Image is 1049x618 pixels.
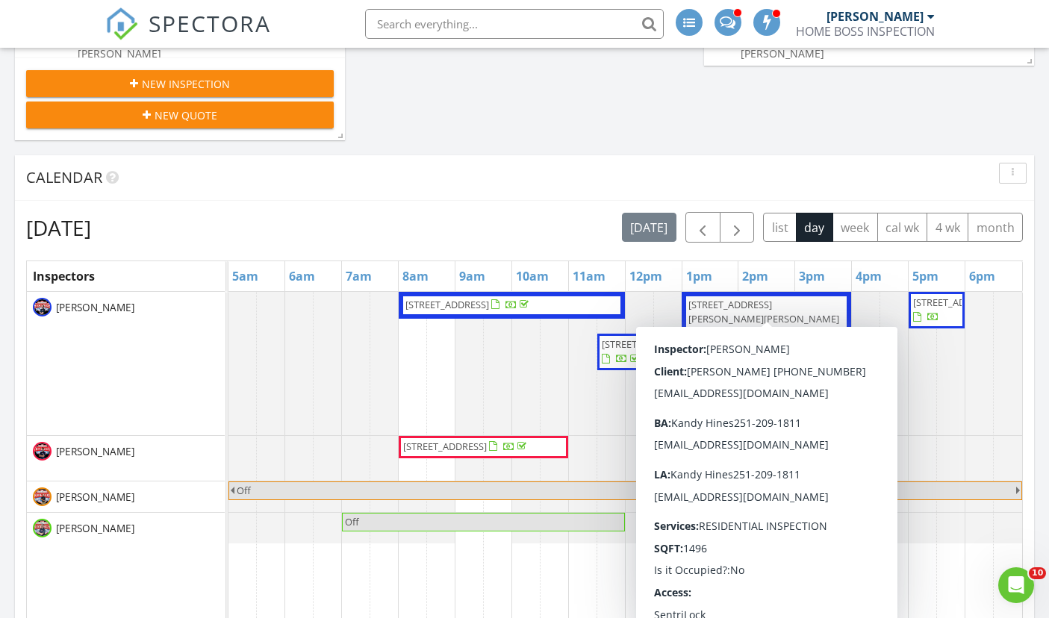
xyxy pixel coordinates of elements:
img: img_4610.jpeg [33,442,52,461]
a: 9am [455,264,489,288]
span: [PERSON_NAME] [78,46,161,60]
a: 10am [512,264,552,288]
span: [STREET_ADDRESS] [913,296,997,309]
span: [STREET_ADDRESS][PERSON_NAME][PERSON_NAME] [686,440,845,467]
span: [PERSON_NAME] [741,46,824,60]
h2: [DATE] [26,213,91,243]
span: New Inspection [142,76,230,92]
button: month [968,213,1023,242]
a: 3pm [795,264,829,288]
input: Search everything... [365,9,664,39]
a: 5pm [909,264,942,288]
img: a519ff0eb9c74dd086c7dc352d8b9e57.jpeg [33,298,52,316]
span: [PERSON_NAME] [53,490,137,505]
span: [PERSON_NAME] [53,300,137,315]
a: 6am [285,264,319,288]
img: The Best Home Inspection Software - Spectora [105,7,138,40]
a: 8am [399,264,432,288]
button: week [832,213,878,242]
a: 12pm [626,264,666,288]
div: [PERSON_NAME] [827,9,924,24]
span: Calendar [26,167,102,187]
a: SPECTORA [105,20,271,51]
button: day [796,213,833,242]
iframe: Intercom live chat [998,567,1034,603]
img: 3c7ea4e512f6463a9a2ffa76355a5198.jpeg [33,519,52,537]
a: 6pm [965,264,999,288]
div: HOME BOSS INSPECTION [796,24,935,39]
a: 11am [569,264,609,288]
button: 4 wk [927,213,968,242]
span: [STREET_ADDRESS] [658,516,741,530]
span: [STREET_ADDRESS] [405,298,489,311]
span: Off [345,515,359,528]
button: Previous day [685,212,720,243]
span: [PERSON_NAME] [53,444,137,459]
button: list [763,213,797,242]
button: [DATE] [622,213,676,242]
a: 5am [228,264,262,288]
span: [PERSON_NAME] [53,521,137,536]
span: Off [237,484,251,497]
span: New Quote [155,107,217,123]
a: 1pm [682,264,716,288]
span: [STREET_ADDRESS] [403,440,487,453]
button: New Inspection [26,70,334,97]
span: [STREET_ADDRESS] [602,337,685,351]
a: 4pm [852,264,885,288]
button: New Quote [26,102,334,128]
span: Inspectors [33,268,95,284]
button: Next day [720,212,755,243]
a: 7am [342,264,376,288]
img: 54e93a3115c0494890973c69f72b84a7.jpeg [33,487,52,506]
span: 10 [1029,567,1046,579]
a: 2pm [738,264,772,288]
button: cal wk [877,213,928,242]
span: SPECTORA [149,7,271,39]
span: [STREET_ADDRESS][PERSON_NAME][PERSON_NAME] [688,298,839,325]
